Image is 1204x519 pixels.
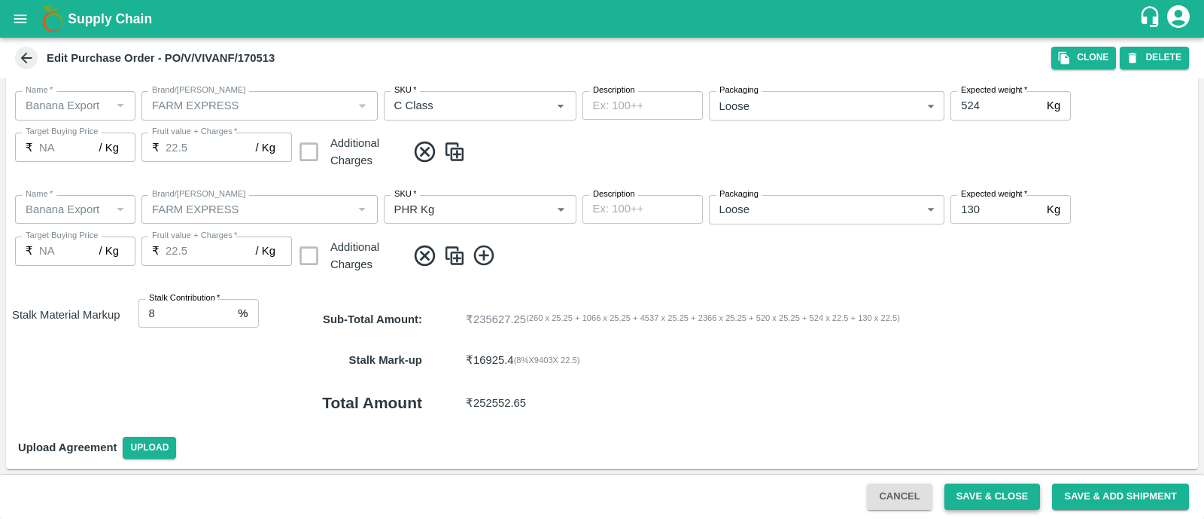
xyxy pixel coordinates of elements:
b: Supply Chain [68,11,152,26]
label: Fruit value + Charges [152,126,237,138]
img: CloneIcon [443,243,466,268]
label: Packaging [719,188,759,200]
span: ( 260 x 25.25 + 1066 x 25.25 + 4537 x 25.25 + 2366 x 25.25 + 520 x 25.25 + 524 x 22.5 + 130 x 22.5 ) [526,311,900,328]
input: Create Brand/Marka [146,96,348,115]
p: / Kg [99,139,119,156]
p: ₹ [152,243,160,259]
input: SKU [388,200,528,219]
b: Stalk Mark-up [349,354,422,366]
h6: Stalk Material Markup [6,299,126,426]
button: Open [551,200,570,219]
p: Loose [719,201,749,218]
button: Save & Close [944,484,1041,510]
label: SKU [394,188,416,200]
p: Loose [719,98,749,114]
div: account of current user [1165,3,1192,35]
p: ₹ [152,139,160,156]
p: ₹ 235627.25 [466,311,526,328]
strong: Upload Agreement [18,441,117,453]
label: SKU [394,84,416,96]
p: ₹ 252552.65 [466,395,526,411]
label: Target Buying Price [26,230,99,242]
p: ₹ [26,243,33,259]
span: Upload [123,437,176,459]
input: 0.0 [166,133,256,161]
label: Brand/[PERSON_NAME] [152,188,245,200]
label: Description [593,188,635,200]
button: DELETE [1120,47,1189,69]
p: ₹ [26,139,33,156]
label: Expected weight [961,84,1027,96]
button: Open [551,96,570,115]
input: 0.0 [950,195,1041,224]
p: Kg [1047,97,1060,114]
input: SKU [388,96,528,115]
label: Stalk Contribution [149,292,220,304]
div: Additional Charges [330,239,403,273]
p: / Kg [99,243,119,259]
label: Fruit value + Charges [152,230,237,242]
b: Edit Purchase Order - PO/V/VIVANF/170513 [47,52,275,64]
p: Kg [1047,201,1060,218]
p: / Kg [256,243,275,259]
button: Clone [1051,47,1116,69]
div: Additional Charges [298,133,403,171]
input: 0.0 [39,133,99,161]
input: Name [20,200,106,219]
a: Supply Chain [68,8,1139,29]
label: Expected weight [961,188,1027,200]
input: 0.0 [166,237,256,265]
input: 0.0 [39,237,99,265]
strong: Sub-Total Amount : [323,313,422,325]
label: Brand/[PERSON_NAME] [152,84,245,96]
img: CloneIcon [443,139,466,164]
div: ( 8 %X 9403 X 22.5 ) [514,353,580,367]
p: % [238,305,248,322]
button: Save & Add Shipment [1052,484,1189,510]
div: Additional Charges [298,237,403,275]
div: customer-support [1139,5,1165,32]
p: / Kg [256,139,275,156]
img: logo [38,4,68,34]
button: Cancel [867,484,932,510]
input: Name [20,96,106,115]
label: Packaging [719,84,759,96]
input: 0.0 [950,91,1041,120]
div: Additional Charges [330,135,403,169]
input: 0.0 [138,299,233,328]
label: Name [26,84,53,96]
button: open drawer [3,2,38,36]
label: Target Buying Price [26,126,99,138]
label: Description [593,84,635,96]
input: Create Brand/Marka [146,200,348,219]
b: Total Amount [322,394,422,411]
p: ₹ 16925.4 [466,352,514,368]
label: Name [26,188,53,200]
